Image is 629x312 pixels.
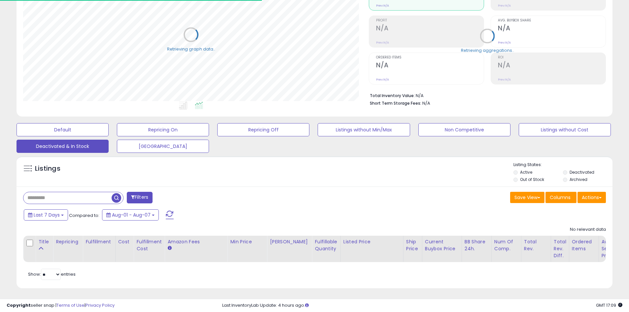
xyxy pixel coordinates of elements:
div: Listed Price [343,238,401,245]
div: Current Buybox Price [425,238,459,252]
label: Active [520,169,532,175]
label: Out of Stock [520,177,544,182]
div: Min Price [230,238,264,245]
div: Avg Selling Price [602,238,626,259]
label: Archived [570,177,587,182]
div: Retrieving graph data.. [167,46,215,52]
a: Terms of Use [56,302,85,308]
div: Fulfillment Cost [136,238,162,252]
span: Aug-01 - Aug-07 [112,212,151,218]
small: Amazon Fees. [167,245,171,251]
div: Title [38,238,50,245]
button: Aug-01 - Aug-07 [102,209,159,221]
div: Retrieving aggregations.. [461,47,514,53]
button: Repricing Off [217,123,309,136]
div: Ordered Items [572,238,596,252]
button: Repricing On [117,123,209,136]
label: Deactivated [570,169,594,175]
div: BB Share 24h. [465,238,489,252]
button: Deactivated & In Stock [17,140,109,153]
div: Total Rev. Diff. [554,238,566,259]
button: Listings without Min/Max [318,123,410,136]
span: Show: entries [28,271,76,277]
div: [PERSON_NAME] [270,238,309,245]
a: Privacy Policy [86,302,115,308]
span: Compared to: [69,212,99,219]
button: Save View [510,192,544,203]
div: Repricing [56,238,80,245]
span: Columns [550,194,571,201]
div: seller snap | | [7,302,115,309]
button: Last 7 Days [24,209,68,221]
button: Actions [577,192,606,203]
button: [GEOGRAPHIC_DATA] [117,140,209,153]
div: Ship Price [406,238,419,252]
button: Listings without Cost [519,123,611,136]
div: Fulfillment [86,238,112,245]
button: Columns [545,192,577,203]
div: Fulfillable Quantity [315,238,337,252]
button: Default [17,123,109,136]
div: Cost [118,238,131,245]
div: Amazon Fees [167,238,225,245]
button: Filters [127,192,153,203]
span: 2025-08-15 17:09 GMT [596,302,622,308]
button: Non Competitive [418,123,510,136]
div: Last InventoryLab Update: 4 hours ago. [222,302,622,309]
h5: Listings [35,164,60,173]
div: Total Rev. [524,238,548,252]
div: No relevant data [570,226,606,233]
span: Last 7 Days [34,212,60,218]
div: Num of Comp. [494,238,518,252]
strong: Copyright [7,302,31,308]
p: Listing States: [513,162,612,168]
